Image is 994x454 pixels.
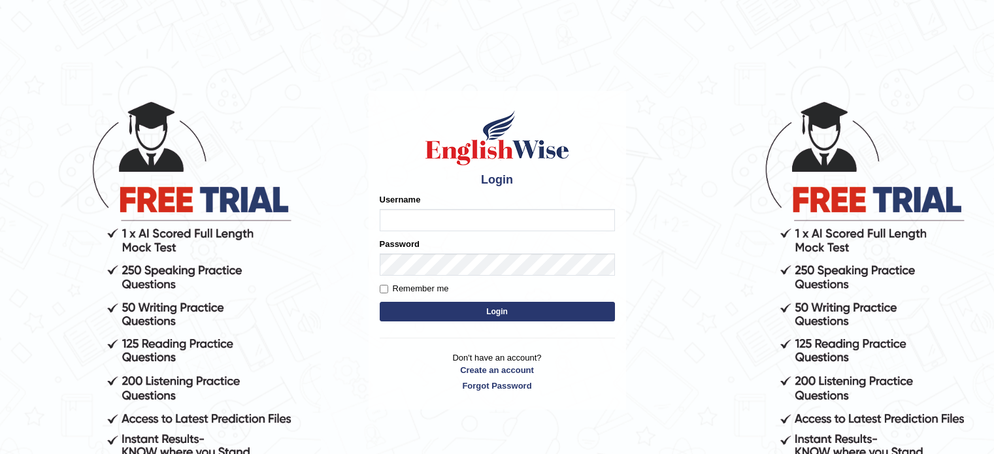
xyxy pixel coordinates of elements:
h4: Login [380,174,615,187]
a: Create an account [380,364,615,376]
label: Username [380,193,421,206]
label: Remember me [380,282,449,295]
label: Password [380,238,420,250]
input: Remember me [380,285,388,293]
img: Logo of English Wise sign in for intelligent practice with AI [423,108,572,167]
button: Login [380,302,615,321]
p: Don't have an account? [380,351,615,392]
a: Forgot Password [380,380,615,392]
